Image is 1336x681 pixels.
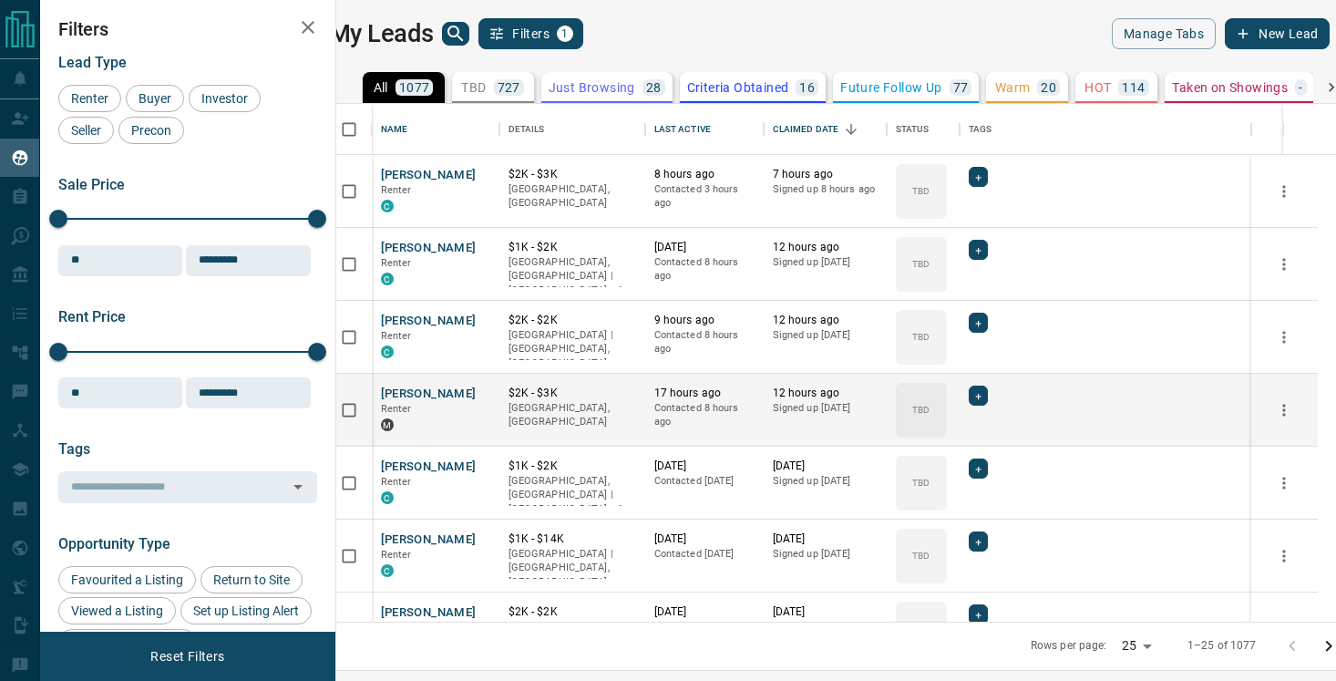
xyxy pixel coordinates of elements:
span: Renter [381,257,412,269]
div: Buyer [126,85,184,112]
button: more [1270,615,1298,643]
p: [DATE] [654,240,755,255]
div: + [969,459,988,479]
p: $2K - $2K [509,604,636,620]
p: [GEOGRAPHIC_DATA] | [GEOGRAPHIC_DATA], [GEOGRAPHIC_DATA] [509,328,636,371]
p: Contacted 8 hours ago [654,328,755,356]
div: Tags [969,104,992,155]
p: HOT [1084,81,1111,94]
p: [GEOGRAPHIC_DATA], [GEOGRAPHIC_DATA] [509,182,636,211]
span: Renter [381,549,412,561]
p: [DATE] [654,604,755,620]
span: Viewed a Listing [65,604,170,618]
div: condos.ca [381,564,394,577]
button: more [1270,178,1298,205]
p: Taken on Showings [1172,81,1288,94]
div: Seller [58,117,114,144]
div: Investor [189,85,261,112]
span: + [975,314,981,332]
p: TBD [912,184,930,198]
div: condos.ca [381,273,394,285]
span: Investor [195,91,254,106]
p: Contacted [DATE] [654,474,755,489]
div: Claimed Date [764,104,887,155]
button: [PERSON_NAME] [381,167,477,184]
p: [GEOGRAPHIC_DATA] | [GEOGRAPHIC_DATA], [GEOGRAPHIC_DATA] [509,620,636,663]
span: Return to Site [207,573,296,587]
span: Renter [381,330,412,342]
p: $2K - $3K [509,167,636,182]
button: [PERSON_NAME] [381,459,477,476]
p: [DATE] [773,604,878,620]
div: + [969,386,988,406]
span: + [975,459,981,478]
p: 20 [1041,81,1056,94]
p: Signed up [DATE] [773,620,878,635]
p: - [1299,81,1302,94]
p: Rows per page: [1031,638,1107,654]
button: Sort [838,117,864,142]
div: + [969,167,988,187]
p: Signed up [DATE] [773,401,878,416]
button: [PERSON_NAME] [381,604,477,622]
p: Contacted 8 hours ago [654,255,755,284]
span: Lead Type [58,54,127,71]
span: Opportunity Type [58,535,170,552]
span: + [975,387,981,405]
button: New Lead [1225,18,1330,49]
p: Signed up [DATE] [773,547,878,562]
div: condos.ca [381,491,394,504]
p: 12 hours ago [773,313,878,328]
button: [PERSON_NAME] [381,313,477,330]
button: [PERSON_NAME] [381,240,477,257]
p: 12 hours ago [773,386,878,401]
span: Seller [65,123,108,138]
span: 1 [559,27,571,40]
span: Favourited a Listing [65,573,190,587]
div: Precon [118,117,184,144]
div: Last Active [645,104,764,155]
h2: Filters [58,18,317,40]
div: + [969,531,988,552]
p: Toronto [509,255,636,298]
p: [DATE] [773,531,878,547]
p: Signed up 8 hours ago [773,182,878,197]
button: Open [285,474,311,500]
div: Claimed Date [773,104,839,155]
p: [DATE] [654,459,755,474]
div: condos.ca [381,346,394,358]
p: Toronto [509,474,636,517]
div: Return to Site [200,566,303,593]
p: TBD [912,549,930,562]
div: Renter [58,85,121,112]
span: Set up Listing Alert [187,604,305,618]
p: Criteria Obtained [687,81,789,94]
p: [DATE] [654,531,755,547]
button: [PERSON_NAME] [381,386,477,403]
p: 16 [799,81,815,94]
div: Name [381,104,408,155]
p: 28 [646,81,662,94]
p: $1K - $2K [509,459,636,474]
p: $2K - $2K [509,313,636,328]
div: Details [499,104,645,155]
button: more [1270,397,1298,424]
p: TBD [912,330,930,344]
span: Renter [381,184,412,196]
span: + [975,168,981,186]
button: more [1270,324,1298,351]
p: 12 hours ago [773,240,878,255]
div: + [969,313,988,333]
p: Future Follow Up [840,81,941,94]
p: [DATE] [773,459,878,474]
p: TBD [912,403,930,417]
button: Filters1 [478,18,583,49]
div: Details [509,104,545,155]
p: TBD [461,81,486,94]
div: Set up Listing Alert [180,597,312,624]
div: Favourited a Listing [58,566,196,593]
button: more [1270,251,1298,278]
button: search button [442,22,469,46]
p: [GEOGRAPHIC_DATA], [GEOGRAPHIC_DATA] [509,401,636,429]
p: 1–25 of 1077 [1187,638,1257,654]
